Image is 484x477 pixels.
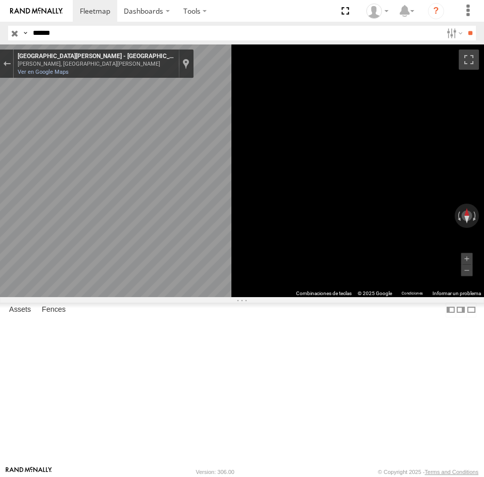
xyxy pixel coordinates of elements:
a: Informar un problema [432,291,481,296]
button: Alejar [461,265,473,276]
label: Search Filter Options [443,26,464,40]
label: Dock Summary Table to the Left [446,303,456,317]
label: Assets [4,303,36,317]
i: ? [428,3,444,19]
div: Juan Natividad [363,4,392,19]
label: Hide Summary Table [466,303,476,317]
a: Mostrar ubicación en el mapa [182,58,189,69]
a: Condiciones (se abre en una nueva pestaña) [402,292,423,296]
a: Visit our Website [6,467,52,477]
button: Acercar [461,253,473,265]
label: Fences [37,303,71,317]
div: [GEOGRAPHIC_DATA][PERSON_NAME] - [GEOGRAPHIC_DATA] [18,53,174,61]
span: © 2025 Google [358,291,392,296]
button: Combinaciones de teclas [296,290,352,297]
button: Rotar en el sentido de las manecillas del reloj [472,204,479,228]
a: Terms and Conditions [425,469,478,475]
button: Activar o desactivar la vista de pantalla completa [459,50,479,70]
label: Search Query [21,26,29,40]
button: Rotar en sentido antihorario [455,204,462,228]
img: rand-logo.svg [10,8,63,15]
button: Restablecer la vista [462,204,472,228]
div: © Copyright 2025 - [378,469,478,475]
div: Version: 306.00 [196,469,234,475]
div: [PERSON_NAME], [GEOGRAPHIC_DATA][PERSON_NAME] [18,61,174,67]
label: Dock Summary Table to the Right [456,303,466,317]
a: Ver en Google Maps [18,69,69,75]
